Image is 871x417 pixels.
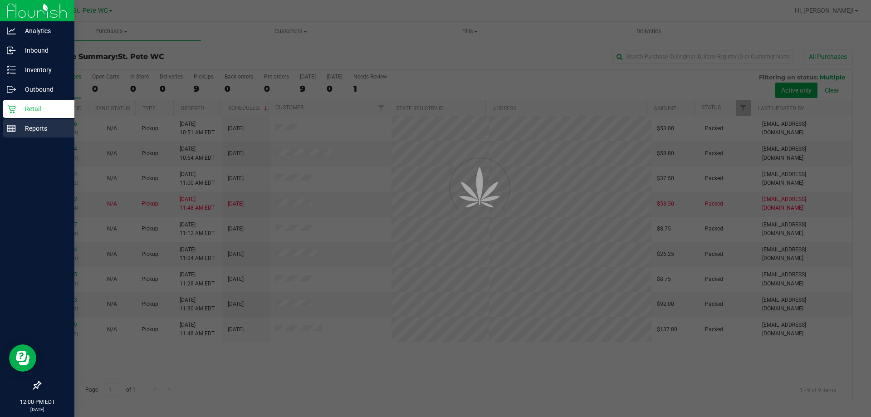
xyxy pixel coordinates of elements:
[7,26,16,35] inline-svg: Analytics
[7,46,16,55] inline-svg: Inbound
[16,25,70,36] p: Analytics
[16,64,70,75] p: Inventory
[9,344,36,372] iframe: Resource center
[16,103,70,114] p: Retail
[16,45,70,56] p: Inbound
[4,398,70,406] p: 12:00 PM EDT
[7,85,16,94] inline-svg: Outbound
[16,84,70,95] p: Outbound
[4,406,70,413] p: [DATE]
[7,124,16,133] inline-svg: Reports
[7,65,16,74] inline-svg: Inventory
[7,104,16,113] inline-svg: Retail
[16,123,70,134] p: Reports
